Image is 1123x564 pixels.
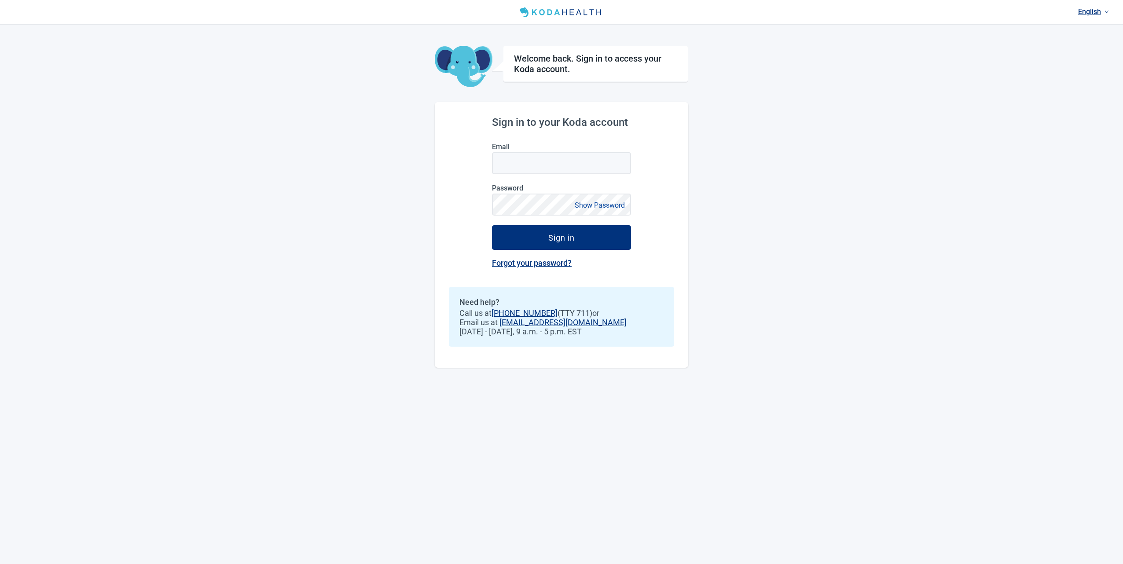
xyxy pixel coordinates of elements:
h2: Sign in to your Koda account [492,116,631,128]
span: down [1105,10,1109,14]
div: Sign in [548,233,575,242]
span: Email us at [459,318,664,327]
img: Koda Elephant [435,46,492,88]
img: Koda Health [516,5,607,19]
a: Current language: English [1075,4,1112,19]
h1: Welcome back. Sign in to access your Koda account. [514,53,677,74]
a: Forgot your password? [492,258,572,267]
h2: Need help? [459,297,664,307]
a: [EMAIL_ADDRESS][DOMAIN_NAME] [499,318,627,327]
a: [PHONE_NUMBER] [492,308,558,318]
button: Sign in [492,225,631,250]
label: Email [492,143,631,151]
main: Main content [435,25,688,368]
span: Call us at (TTY 711) or [459,308,664,318]
label: Password [492,184,631,192]
span: [DATE] - [DATE], 9 a.m. - 5 p.m. EST [459,327,664,336]
button: Show Password [572,199,628,211]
